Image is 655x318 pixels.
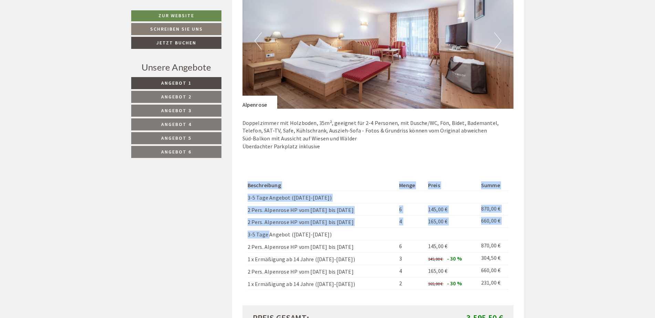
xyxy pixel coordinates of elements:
th: Menge [396,180,425,191]
td: 3-5 Tage Angebot ([DATE]-[DATE]) [248,228,397,240]
td: 304,50 € [478,252,508,265]
p: Doppelzimmer mit Holzboden, 35m², geeignet für 2-4 Personen, mit Dusche/WC, Fön, Bidet, Bademante... [242,119,514,150]
td: 2 [396,277,425,289]
span: - 30 % [447,280,462,287]
a: Zur Website [131,10,221,21]
td: 4 [396,265,425,277]
td: 6 [396,240,425,253]
span: Angebot 2 [161,94,191,100]
td: 660,00 € [478,215,508,228]
span: 145,00 € [428,243,448,250]
button: Previous [254,32,262,50]
span: Angebot 1 [161,80,191,86]
span: - 30 % [447,255,462,262]
th: Summe [478,180,508,191]
th: Beschreibung [248,180,397,191]
button: Next [494,32,501,50]
td: 660,00 € [478,265,508,277]
td: 2 Pers. Alpenrose HP vom [DATE] bis [DATE] [248,203,397,215]
td: 231,00 € [478,277,508,289]
th: Preis [425,180,478,191]
td: 2 Pers. Alpenrose HP vom [DATE] bis [DATE] [248,215,397,228]
a: Schreiben Sie uns [131,23,221,35]
a: Jetzt buchen [131,37,221,49]
span: 145,00 € [428,206,448,213]
span: 145,00 € [428,256,443,262]
td: 3 [396,252,425,265]
span: 165,00 € [428,281,443,286]
td: 1 x Ermäßigung ab 14 Jahre ([DATE]-[DATE]) [248,252,397,265]
span: Angebot 4 [161,121,191,127]
td: 6 [396,203,425,215]
td: 870,00 € [478,240,508,253]
td: 4 [396,215,425,228]
span: Angebot 5 [161,135,191,141]
span: 165,00 € [428,218,448,225]
td: 2 Pers. Alpenrose HP vom [DATE] bis [DATE] [248,265,397,277]
td: 3-5 Tage Angebot ([DATE]-[DATE]) [248,191,397,203]
td: 870,00 € [478,203,508,215]
div: Unsere Angebote [131,61,221,74]
span: Angebot 3 [161,107,191,114]
td: 2 Pers. Alpenrose HP vom [DATE] bis [DATE] [248,240,397,253]
td: 1 x Ermäßigung ab 14 Jahre ([DATE]-[DATE]) [248,277,397,289]
span: 165,00 € [428,267,448,274]
div: Alpenrose [242,96,278,109]
span: Angebot 6 [161,149,191,155]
